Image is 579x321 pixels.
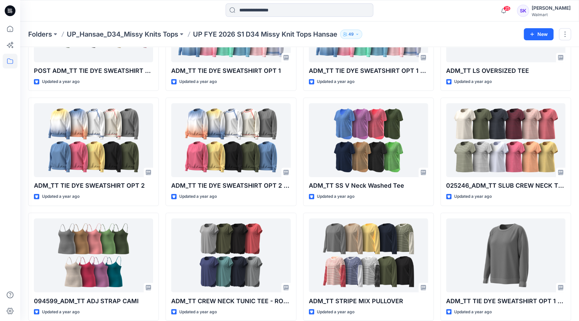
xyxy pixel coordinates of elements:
p: Updated a year ago [179,308,217,315]
span: 25 [503,6,511,11]
p: POST ADM_TT TIE DYE SWEATSHIRT OPT 2 [34,66,153,76]
div: Walmart [532,12,571,17]
p: ADM_TT LS OVERSIZED TEE [446,66,565,76]
p: Updated a year ago [454,78,492,85]
p: Updated a year ago [42,308,80,315]
a: ADM_TT TIE DYE SWEATSHIRT OPT 2 [34,103,153,177]
a: Folders [28,30,52,39]
a: 025246_ADM_TT SLUB CREW NECK TEE [446,103,565,177]
p: 025246_ADM_TT SLUB CREW NECK TEE [446,181,565,190]
p: UP FYE 2026 S1 D34 Missy Knit Tops Hansae [193,30,337,39]
div: [PERSON_NAME] [532,4,571,12]
a: ADM_TT TIE DYE SWEATSHIRT OPT 2 DORITO [171,103,290,177]
p: 49 [348,31,354,38]
p: Updated a year ago [317,78,354,85]
p: Updated a year ago [454,308,492,315]
p: ADM_TT TIE DYE SWEATSHIRT OPT 1 (FLEECE VER) [446,296,565,306]
p: ADM_TT STRIPE MIX PULLOVER [309,296,428,306]
p: ADM_TT TIE DYE SWEATSHIRT OPT 2 [34,181,153,190]
p: Updated a year ago [42,193,80,200]
button: New [524,28,553,40]
a: UP_Hansae_D34_Missy Knits Tops [67,30,178,39]
p: ADM_TT SS V Neck Washed Tee [309,181,428,190]
button: 49 [340,30,362,39]
div: SK [517,5,529,17]
p: 094599_ADM_TT ADJ STRAP CAMI [34,296,153,306]
p: ADM_TT TIE DYE SWEATSHIRT OPT 1 [171,66,290,76]
p: Updated a year ago [317,308,354,315]
p: Updated a year ago [42,78,80,85]
a: ADM_TT TIE DYE SWEATSHIRT OPT 1 (FLEECE VER) [446,218,565,292]
p: Updated a year ago [179,193,217,200]
p: Updated a year ago [454,193,492,200]
a: ADM_TT CREW NECK TUNIC TEE - ROLL UP VER [171,218,290,292]
p: Updated a year ago [317,193,354,200]
a: 094599_ADM_TT ADJ STRAP CAMI [34,218,153,292]
p: Updated a year ago [179,78,217,85]
p: ADM_TT CREW NECK TUNIC TEE - ROLL UP VER [171,296,290,306]
p: ADM_TT TIE DYE SWEATSHIRT OPT 1 - DORITO [309,66,428,76]
p: ADM_TT TIE DYE SWEATSHIRT OPT 2 DORITO [171,181,290,190]
a: ADM_TT STRIPE MIX PULLOVER [309,218,428,292]
a: ADM_TT SS V Neck Washed Tee [309,103,428,177]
